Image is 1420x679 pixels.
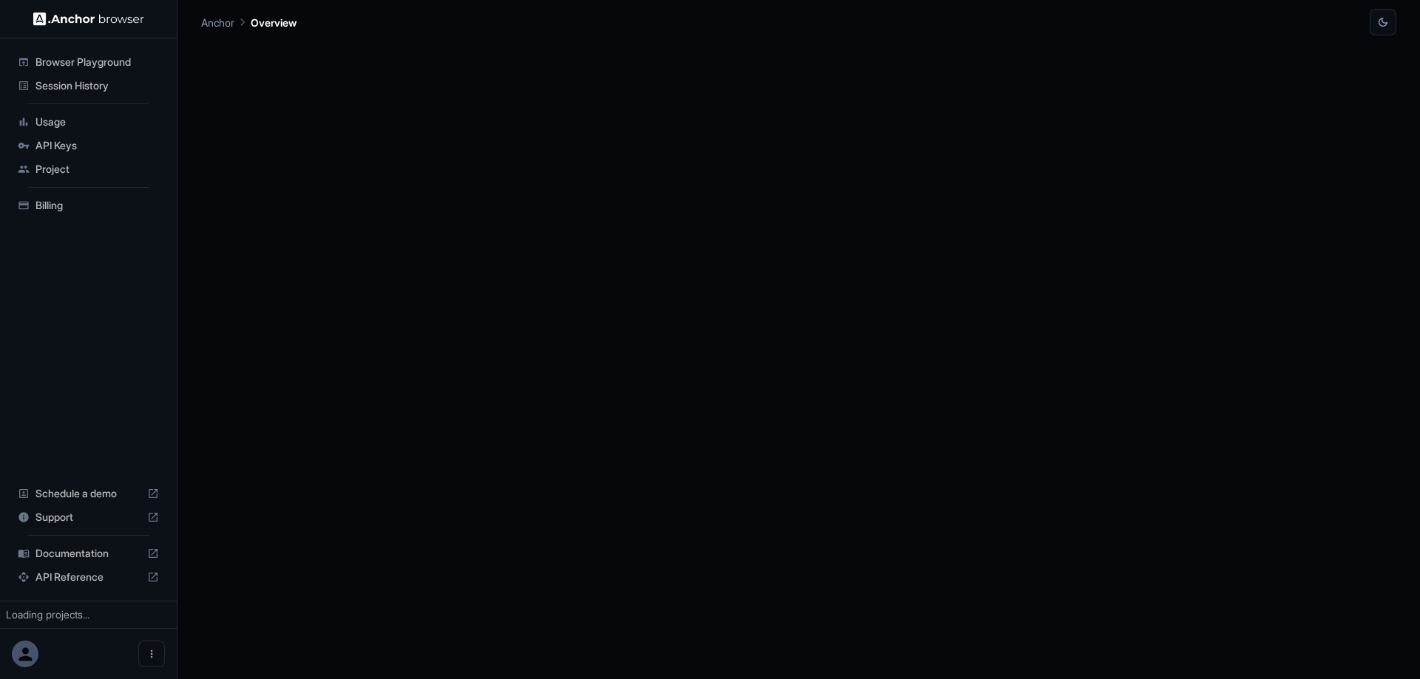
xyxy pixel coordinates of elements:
div: API Keys [12,134,165,157]
p: Overview [251,15,297,30]
span: Session History [35,78,159,93]
div: Session History [12,74,165,98]
div: Project [12,157,165,181]
div: Support [12,505,165,529]
nav: breadcrumb [201,14,297,30]
div: Billing [12,194,165,217]
span: Documentation [35,546,141,561]
div: Usage [12,110,165,134]
span: API Reference [35,570,141,584]
img: Anchor Logo [33,12,144,26]
button: Open menu [138,641,165,667]
div: API Reference [12,565,165,589]
div: Loading projects... [6,607,171,622]
div: Schedule a demo [12,482,165,505]
p: Anchor [201,15,234,30]
span: Project [35,162,159,177]
span: Support [35,510,141,525]
span: Browser Playground [35,55,159,69]
div: Documentation [12,542,165,565]
div: Browser Playground [12,50,165,74]
span: Usage [35,115,159,129]
span: Schedule a demo [35,486,141,501]
span: API Keys [35,138,159,153]
span: Billing [35,198,159,213]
